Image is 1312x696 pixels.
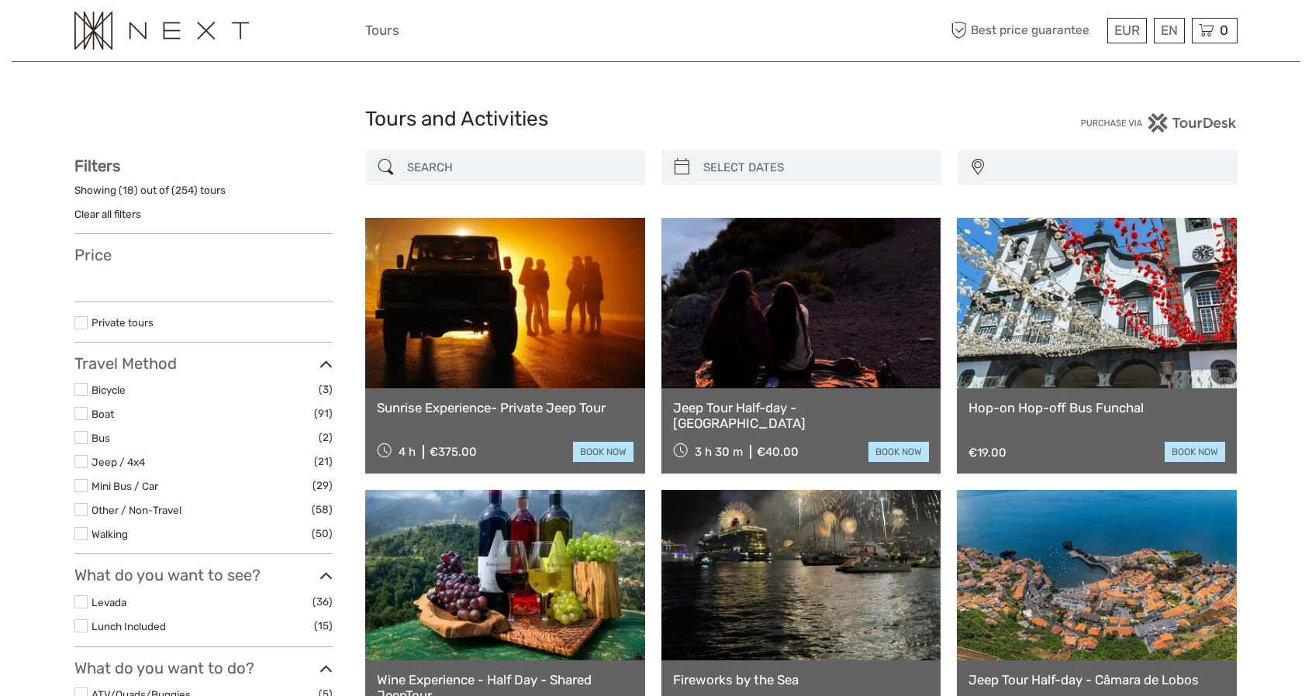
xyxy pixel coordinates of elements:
strong: Filters [74,157,120,175]
span: (91) [314,405,333,422]
a: Tours [365,19,399,42]
a: Lunch Included [91,620,166,632]
span: 0 [1217,22,1231,38]
a: book now [868,442,929,462]
img: PurchaseViaTourDesk.png [1080,113,1238,133]
a: Clear all filters [74,208,141,220]
a: book now [1165,442,1225,462]
span: (15) [314,617,333,635]
h3: Price [74,246,333,264]
a: Hop-on Hop-off Bus Funchal [968,400,1225,415]
span: (21) [314,453,333,470]
input: SEARCH [401,154,637,181]
a: Fireworks by the Sea [673,672,930,687]
a: Other / Non-Travel [91,504,181,516]
div: €375.00 [430,445,477,459]
div: €40.00 [757,445,799,459]
div: Showing ( ) out of ( ) tours [74,183,333,207]
a: Walking [91,528,128,540]
span: (2) [319,429,333,446]
a: Sunrise Experience- Private Jeep Tour [377,400,634,415]
a: Mini Bus / Car [91,480,158,492]
img: 3282-a978e506-1cde-4c38-be18-ebef36df7ad8_logo_small.png [74,12,249,50]
a: Private tours [91,316,154,329]
div: EN [1154,18,1185,43]
span: (58) [312,501,333,519]
label: 254 [175,183,194,198]
h3: What do you want to see? [74,566,333,584]
a: Jeep Tour Half-day - [GEOGRAPHIC_DATA] [673,400,930,432]
h3: Travel Method [74,354,333,373]
span: (29) [312,477,333,494]
h3: What do you want to do? [74,659,333,677]
span: (50) [312,525,333,543]
a: Levada [91,596,126,608]
a: Bus [91,432,110,444]
a: Jeep / 4x4 [91,456,145,468]
span: 3 h 30 m [695,445,743,459]
span: (3) [319,381,333,398]
span: EUR [1114,22,1140,38]
a: Jeep Tour Half-day - Câmara de Lobos [968,672,1225,687]
span: 4 h [399,445,416,459]
label: 18 [123,183,134,198]
span: Best price guarantee [947,18,1103,43]
input: SELECT DATES [697,154,934,181]
a: Bicycle [91,384,126,396]
h1: Tours and Activities [365,107,947,132]
span: (36) [312,593,333,611]
div: €19.00 [968,446,1006,460]
a: Boat [91,408,114,420]
a: book now [573,442,634,462]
